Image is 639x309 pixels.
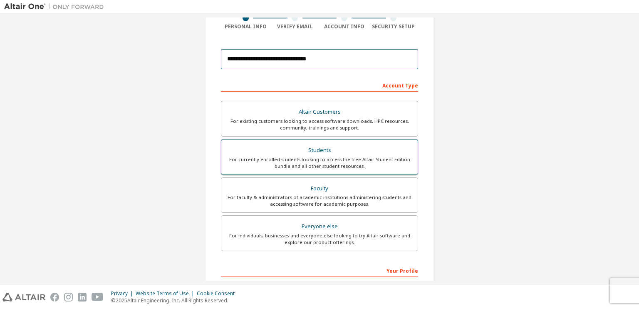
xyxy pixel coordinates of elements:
[226,118,413,131] div: For existing customers looking to access software downloads, HPC resources, community, trainings ...
[369,23,419,30] div: Security Setup
[111,290,136,297] div: Privacy
[226,106,413,118] div: Altair Customers
[226,221,413,232] div: Everyone else
[226,145,413,156] div: Students
[221,23,270,30] div: Personal Info
[270,23,320,30] div: Verify Email
[319,23,369,30] div: Account Info
[50,293,59,302] img: facebook.svg
[64,293,73,302] img: instagram.svg
[136,290,197,297] div: Website Terms of Use
[221,264,418,277] div: Your Profile
[221,78,418,92] div: Account Type
[197,290,240,297] div: Cookie Consent
[226,194,413,207] div: For faculty & administrators of academic institutions administering students and accessing softwa...
[92,293,104,302] img: youtube.svg
[226,183,413,194] div: Faculty
[4,2,108,11] img: Altair One
[2,293,45,302] img: altair_logo.svg
[226,156,413,169] div: For currently enrolled students looking to access the free Altair Student Edition bundle and all ...
[111,297,240,304] p: © 2025 Altair Engineering, Inc. All Rights Reserved.
[226,232,413,246] div: For individuals, businesses and everyone else looking to try Altair software and explore our prod...
[78,293,87,302] img: linkedin.svg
